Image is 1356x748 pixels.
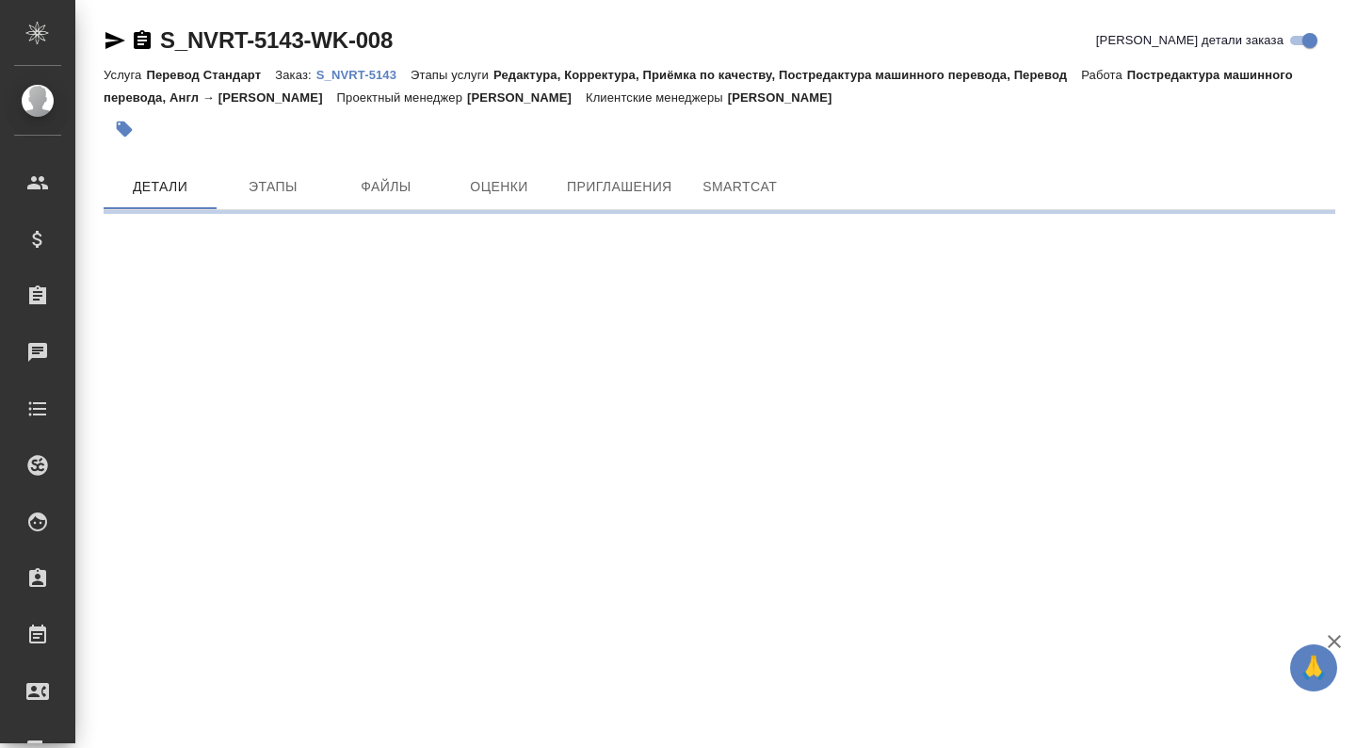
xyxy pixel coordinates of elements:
span: Файлы [341,175,431,199]
p: Клиентские менеджеры [586,90,728,105]
p: S_NVRT-5143 [316,68,411,82]
p: [PERSON_NAME] [728,90,847,105]
span: Оценки [454,175,544,199]
a: S_NVRT-5143 [316,66,411,82]
p: Редактура, Корректура, Приёмка по качеству, Постредактура машинного перевода, Перевод [493,68,1081,82]
button: Скопировать ссылку [131,29,153,52]
span: Приглашения [567,175,672,199]
span: Этапы [228,175,318,199]
p: Работа [1081,68,1127,82]
span: Детали [115,175,205,199]
span: SmartCat [695,175,785,199]
p: [PERSON_NAME] [467,90,586,105]
a: S_NVRT-5143-WK-008 [160,27,393,53]
span: 🙏 [1298,648,1330,688]
button: 🙏 [1290,644,1337,691]
p: Заказ: [275,68,315,82]
button: Добавить тэг [104,108,145,150]
button: Скопировать ссылку для ЯМессенджера [104,29,126,52]
span: [PERSON_NAME] детали заказа [1096,31,1283,50]
p: Услуга [104,68,146,82]
p: Перевод Стандарт [146,68,275,82]
p: Этапы услуги [411,68,493,82]
p: Проектный менеджер [337,90,467,105]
